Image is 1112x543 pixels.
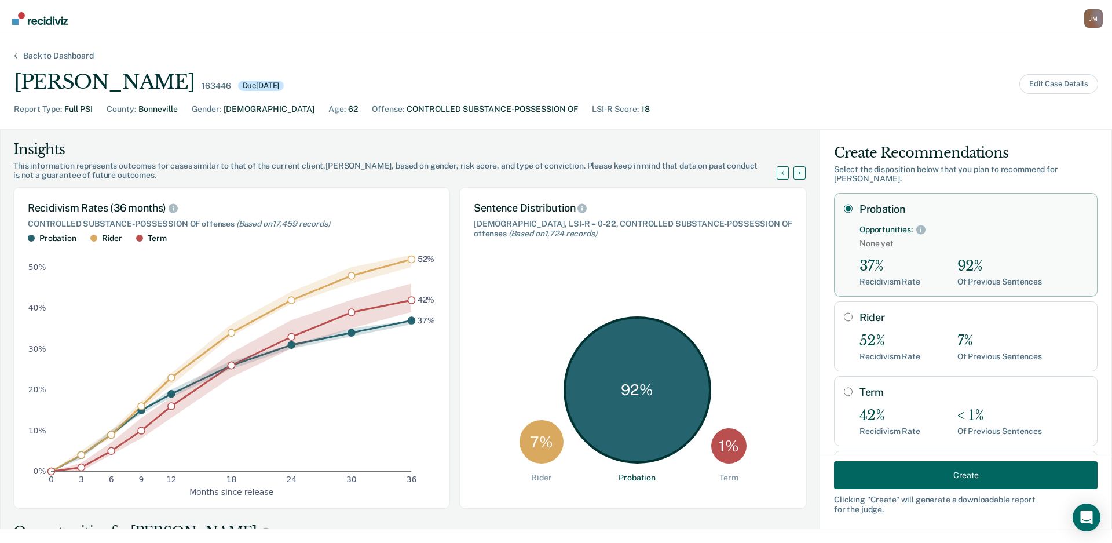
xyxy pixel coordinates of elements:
div: Term [719,473,738,483]
div: 92 % [564,316,711,464]
g: text [417,254,435,325]
text: 18 [226,475,237,484]
div: Recidivism Rates (36 months) [28,202,436,214]
div: [DEMOGRAPHIC_DATA] [224,103,314,115]
text: 6 [109,475,114,484]
text: 52% [418,254,435,264]
div: Clicking " Create " will generate a downloadable report for the judge. [834,495,1098,515]
label: Term [859,386,1088,399]
g: area [51,255,411,471]
div: Due [DATE] [238,81,284,91]
div: This information represents outcomes for cases similar to that of the current client, [PERSON_NAM... [13,161,791,181]
div: CONTROLLED SUBSTANCE-POSSESSION OF offenses [28,219,436,229]
text: 50% [28,263,46,272]
text: 30% [28,344,46,353]
div: Gender : [192,103,221,115]
div: Probation [39,234,76,243]
div: Of Previous Sentences [957,427,1042,436]
div: Full PSI [64,103,93,115]
div: CONTROLLED SUBSTANCE-POSSESSION OF [407,103,578,115]
div: LSI-R Score : [592,103,639,115]
div: County : [107,103,136,115]
div: 7 % [520,420,564,464]
div: Opportunities for [PERSON_NAME] [13,523,807,541]
div: [DEMOGRAPHIC_DATA], LSI-R = 0-22, CONTROLLED SUBSTANCE-POSSESSION OF offenses [474,219,792,239]
span: (Based on 17,459 records ) [236,219,330,228]
text: 40% [28,303,46,312]
div: 37% [859,258,920,275]
button: Profile dropdown button [1084,9,1103,28]
text: Months since release [189,487,273,496]
div: Opportunities: [859,225,913,235]
text: 36 [407,475,417,484]
button: Edit Case Details [1019,74,1098,94]
div: Report Type : [14,103,62,115]
div: 163446 [202,81,231,91]
div: 62 [348,103,358,115]
text: 37% [417,315,435,325]
div: Recidivism Rate [859,352,920,362]
div: 1 % [711,428,747,464]
div: Rider [531,473,551,483]
div: 7% [957,333,1042,349]
div: Recidivism Rate [859,277,920,287]
g: dot [48,256,415,475]
div: 42% [859,407,920,424]
g: y-axis tick label [28,263,46,476]
div: [PERSON_NAME] [14,70,195,94]
text: 9 [139,475,144,484]
div: Of Previous Sentences [957,352,1042,362]
label: Rider [859,311,1088,324]
div: 52% [859,333,920,349]
label: Probation [859,203,1088,216]
div: Select the disposition below that you plan to recommend for [PERSON_NAME] . [834,165,1098,184]
span: None yet [859,239,1088,249]
div: Sentence Distribution [474,202,792,214]
text: 24 [286,475,297,484]
img: Recidiviz [12,12,68,25]
text: 42% [418,295,435,304]
div: Back to Dashboard [9,51,108,61]
button: Create [834,461,1098,489]
div: J M [1084,9,1103,28]
div: Open Intercom Messenger [1073,504,1100,531]
div: Term [148,234,166,243]
text: 12 [166,475,177,484]
text: 20% [28,385,46,394]
div: Bonneville [138,103,178,115]
div: Insights [13,140,791,159]
text: 30 [346,475,357,484]
div: Create Recommendations [834,144,1098,162]
div: Recidivism Rate [859,427,920,436]
text: 3 [79,475,84,484]
div: Probation [619,473,656,483]
g: x-axis tick label [49,475,416,484]
g: x-axis label [189,487,273,496]
text: 0 [49,475,54,484]
div: 92% [957,258,1042,275]
div: Of Previous Sentences [957,277,1042,287]
div: < 1% [957,407,1042,424]
text: 10% [28,425,46,435]
div: Offense : [372,103,404,115]
div: Rider [102,234,122,243]
span: (Based on 1,724 records ) [509,229,597,238]
div: Age : [328,103,346,115]
text: 0% [34,467,46,476]
div: 18 [641,103,650,115]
